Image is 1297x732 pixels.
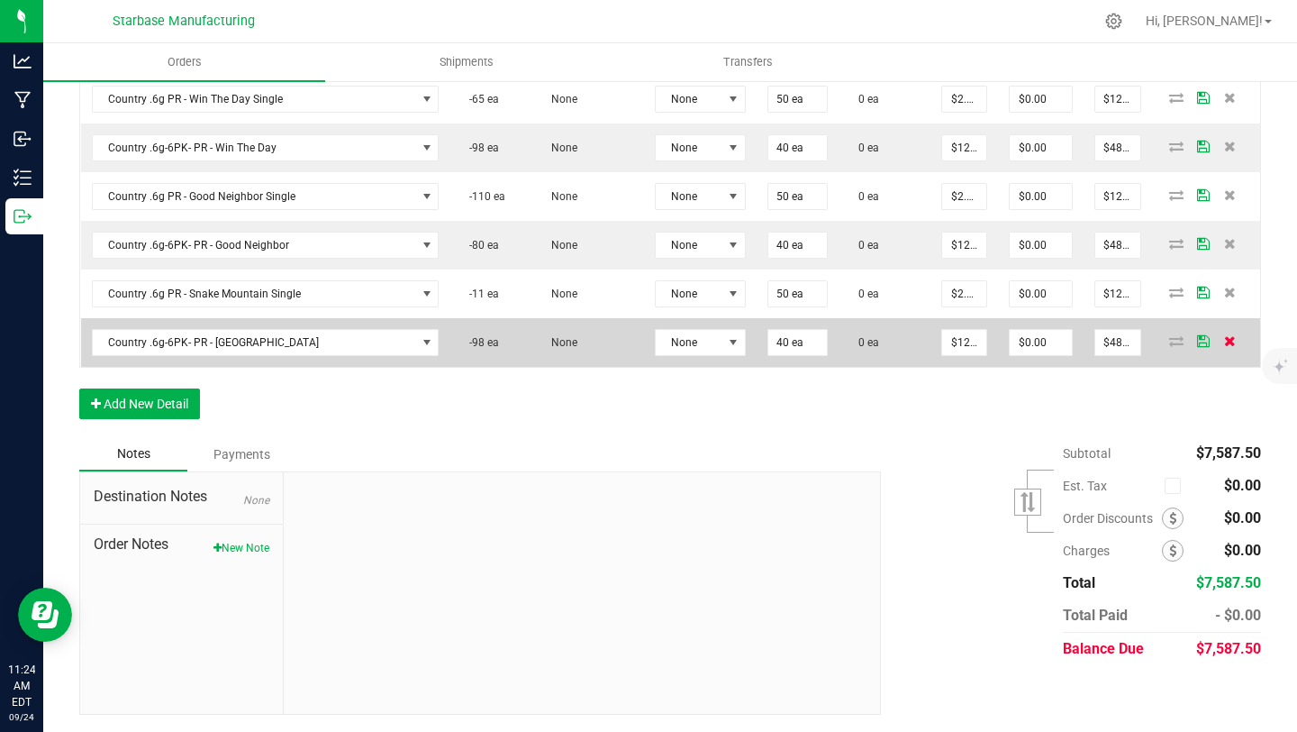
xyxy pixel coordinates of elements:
[460,239,499,252] span: -80 ea
[93,233,416,258] span: Country .6g-6PK- PR - Good Neighbor
[942,135,986,160] input: 0
[94,534,269,555] span: Order Notes
[79,437,187,471] div: Notes
[542,336,577,349] span: None
[460,142,499,154] span: -98 ea
[1095,281,1140,307] input: 0
[768,87,827,112] input: 0
[460,288,499,300] span: -11 ea
[1063,544,1162,558] span: Charges
[243,494,269,507] span: None
[92,134,440,161] span: NO DATA FOUND
[460,93,499,105] span: -65 ea
[8,710,35,724] p: 09/24
[849,239,879,252] span: 0 ea
[18,588,72,642] iframe: Resource center
[1063,607,1128,624] span: Total Paid
[849,190,879,203] span: 0 ea
[1217,335,1244,346] span: Delete Order Detail
[1010,87,1071,112] input: 0
[942,184,986,209] input: 0
[942,330,986,355] input: 0
[607,43,889,81] a: Transfers
[1196,444,1261,462] span: $7,587.50
[92,280,440,307] span: NO DATA FOUND
[93,281,416,307] span: Country .6g PR - Snake Mountain Single
[1063,479,1157,493] span: Est. Tax
[1010,184,1071,209] input: 0
[93,330,416,355] span: Country .6g-6PK- PR - [GEOGRAPHIC_DATA]
[849,93,879,105] span: 0 ea
[768,184,827,209] input: 0
[325,43,607,81] a: Shipments
[143,54,226,70] span: Orders
[94,486,269,508] span: Destination Notes
[1224,542,1261,559] span: $0.00
[542,288,577,300] span: None
[1190,335,1217,346] span: Save Order Detail
[656,135,722,160] span: None
[113,14,255,29] span: Starbase Manufacturing
[8,662,35,710] p: 11:24 AM EDT
[14,91,32,109] inline-svg: Manufacturing
[79,389,200,419] button: Add New Detail
[1217,92,1244,103] span: Delete Order Detail
[542,93,577,105] span: None
[542,239,577,252] span: None
[656,184,722,209] span: None
[1196,640,1261,657] span: $7,587.50
[656,281,722,307] span: None
[1063,574,1095,591] span: Total
[542,142,577,154] span: None
[1102,13,1125,30] div: Manage settings
[849,336,879,349] span: 0 ea
[92,86,440,113] span: NO DATA FOUND
[1095,330,1140,355] input: 0
[1063,446,1111,461] span: Subtotal
[1095,87,1140,112] input: 0
[93,87,416,112] span: Country .6g PR - Win The Day Single
[1063,511,1162,526] span: Order Discounts
[699,54,797,70] span: Transfers
[14,169,32,187] inline-svg: Inventory
[460,190,505,203] span: -110 ea
[656,87,722,112] span: None
[656,330,722,355] span: None
[849,288,879,300] span: 0 ea
[1215,607,1261,624] span: - $0.00
[942,87,986,112] input: 0
[14,130,32,148] inline-svg: Inbound
[768,233,827,258] input: 0
[1063,640,1144,657] span: Balance Due
[1190,287,1217,297] span: Save Order Detail
[93,184,416,209] span: Country .6g PR - Good Neighbor Single
[1217,189,1244,200] span: Delete Order Detail
[942,233,986,258] input: 0
[1095,135,1140,160] input: 0
[1217,287,1244,297] span: Delete Order Detail
[1010,233,1071,258] input: 0
[656,233,722,258] span: None
[187,438,295,471] div: Payments
[768,135,827,160] input: 0
[14,207,32,225] inline-svg: Outbound
[1190,141,1217,151] span: Save Order Detail
[1190,92,1217,103] span: Save Order Detail
[14,52,32,70] inline-svg: Analytics
[415,54,518,70] span: Shipments
[1095,233,1140,258] input: 0
[1010,330,1071,355] input: 0
[1095,184,1140,209] input: 0
[1010,135,1071,160] input: 0
[1196,574,1261,591] span: $7,587.50
[849,142,879,154] span: 0 ea
[1010,281,1071,307] input: 0
[1190,189,1217,200] span: Save Order Detail
[460,336,499,349] span: -98 ea
[1217,141,1244,151] span: Delete Order Detail
[1217,238,1244,249] span: Delete Order Detail
[92,329,440,356] span: NO DATA FOUND
[1146,14,1263,28] span: Hi, [PERSON_NAME]!
[542,190,577,203] span: None
[1224,477,1261,494] span: $0.00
